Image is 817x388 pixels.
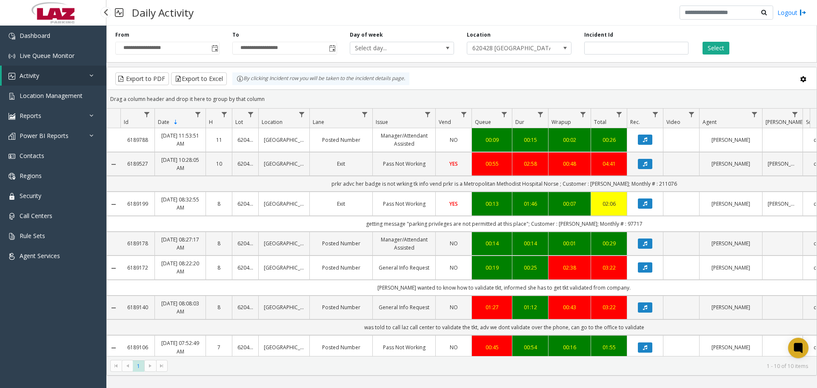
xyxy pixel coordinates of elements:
[517,343,543,351] div: 00:54
[477,239,507,247] div: 00:14
[577,109,589,120] a: Wrapup Filter Menu
[20,52,74,60] span: Live Queue Monitor
[264,343,304,351] a: [GEOGRAPHIC_DATA]
[107,265,120,272] a: Collapse Details
[237,303,253,311] a: 620428
[441,239,466,247] a: NO
[450,304,458,311] span: NO
[315,160,367,168] a: Exit
[315,239,367,247] a: Posted Number
[211,136,227,144] a: 11
[777,8,806,17] a: Logout
[315,264,367,272] a: Posted Number
[535,109,546,120] a: Dur Filter Menu
[517,264,543,272] div: 00:25
[650,109,661,120] a: Rec. Filter Menu
[115,72,169,85] button: Export to PDF
[237,343,253,351] a: 620428
[232,31,239,39] label: To
[9,233,15,240] img: 'icon'
[449,160,458,167] span: YES
[477,160,507,168] div: 00:55
[20,72,39,80] span: Activity
[160,299,200,316] a: [DATE] 08:08:03 AM
[107,109,817,356] div: Data table
[126,303,149,311] a: 6189140
[219,109,230,120] a: H Filter Menu
[596,200,622,208] a: 02:06
[477,200,507,208] a: 00:13
[596,343,622,351] a: 01:55
[686,109,697,120] a: Video Filter Menu
[264,264,304,272] a: [GEOGRAPHIC_DATA]
[350,31,383,39] label: Day of week
[211,343,227,351] a: 7
[477,136,507,144] a: 00:09
[378,160,430,168] a: Pass Not Working
[467,31,491,39] label: Location
[9,213,15,220] img: 'icon'
[315,343,367,351] a: Posted Number
[517,136,543,144] a: 00:15
[499,109,510,120] a: Queue Filter Menu
[107,201,120,208] a: Collapse Details
[211,200,227,208] a: 8
[517,303,543,311] div: 01:12
[554,239,586,247] a: 00:01
[160,339,200,355] a: [DATE] 07:52:49 AM
[9,133,15,140] img: 'icon'
[554,136,586,144] div: 00:02
[172,119,179,126] span: Sortable
[596,136,622,144] a: 00:26
[554,200,586,208] a: 00:07
[107,345,120,351] a: Collapse Details
[789,109,801,120] a: Parker Filter Menu
[450,344,458,351] span: NO
[596,303,622,311] a: 03:22
[211,160,227,168] a: 10
[237,75,243,82] img: infoIcon.svg
[9,253,15,260] img: 'icon'
[554,264,586,272] a: 02:38
[264,136,304,144] a: [GEOGRAPHIC_DATA]
[160,156,200,172] a: [DATE] 10:28:05 AM
[477,303,507,311] a: 01:27
[237,200,253,208] a: 620428
[20,32,50,40] span: Dashboard
[9,33,15,40] img: 'icon'
[705,160,757,168] a: [PERSON_NAME]
[800,8,806,17] img: logout
[237,239,253,247] a: 620428
[554,303,586,311] a: 00:43
[9,93,15,100] img: 'icon'
[211,239,227,247] a: 8
[449,200,458,207] span: YES
[20,152,44,160] span: Contacts
[551,118,571,126] span: Wrapup
[477,264,507,272] a: 00:19
[9,153,15,160] img: 'icon'
[158,118,169,126] span: Date
[209,118,213,126] span: H
[192,109,204,120] a: Date Filter Menu
[107,305,120,311] a: Collapse Details
[327,42,337,54] span: Toggle popup
[596,160,622,168] div: 04:41
[475,118,491,126] span: Queue
[378,343,430,351] a: Pass Not Working
[9,113,15,120] img: 'icon'
[124,118,129,126] span: Id
[20,232,45,240] span: Rule Sets
[378,236,430,252] a: Manager/Attendant Assisted
[237,264,253,272] a: 620428
[517,239,543,247] div: 00:14
[20,212,52,220] span: Call Centers
[376,118,388,126] span: Issue
[614,109,625,120] a: Total Filter Menu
